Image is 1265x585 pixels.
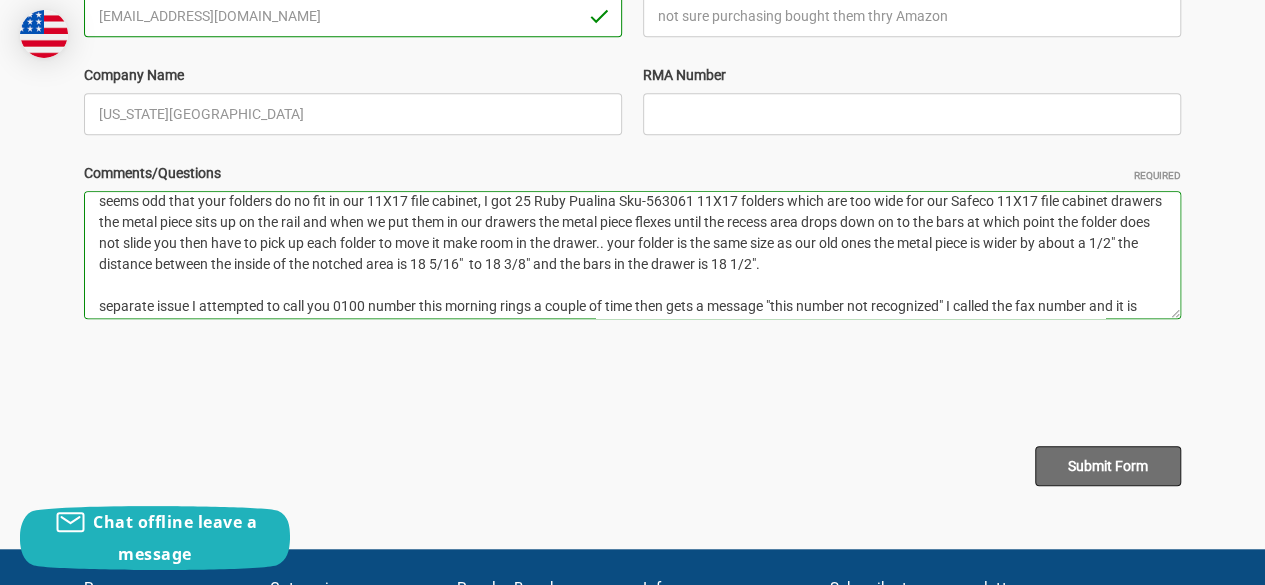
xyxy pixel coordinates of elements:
button: Chat offline leave a message [20,506,290,570]
label: RMA Number [643,65,1181,86]
small: Required [1134,168,1181,183]
iframe: Google Customer Reviews [1100,531,1265,585]
iframe: reCAPTCHA [84,347,388,425]
label: Comments/Questions [84,163,1181,184]
input: Submit Form [1035,446,1181,486]
span: Chat offline leave a message [93,511,257,565]
label: Company Name [84,65,622,86]
img: duty and tax information for United States [20,10,68,58]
